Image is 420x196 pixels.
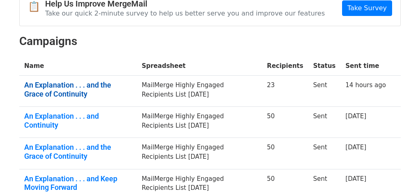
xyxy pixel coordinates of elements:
[262,76,308,107] td: 23
[45,9,325,18] p: Take our quick 2-minute survey to help us better serve you and improve our features
[340,56,391,76] th: Sent time
[28,1,45,13] span: 📋
[262,56,308,76] th: Recipients
[308,107,340,138] td: Sent
[24,143,132,160] a: An Explanation . . . and the Grace of Continuity
[24,112,132,129] a: An Explanation . . . and Continuity
[19,56,137,76] th: Name
[308,138,340,169] td: Sent
[345,113,366,120] a: [DATE]
[137,107,262,138] td: MailMerge Highly Engaged Recipients List [DATE]
[262,107,308,138] td: 50
[137,76,262,107] td: MailMerge Highly Engaged Recipients List [DATE]
[262,138,308,169] td: 50
[19,34,401,48] h2: Campaigns
[308,76,340,107] td: Sent
[308,56,340,76] th: Status
[342,0,392,16] a: Take Survey
[137,138,262,169] td: MailMerge Highly Engaged Recipients List [DATE]
[137,56,262,76] th: Spreadsheet
[345,144,366,151] a: [DATE]
[345,175,366,182] a: [DATE]
[345,81,386,89] a: 14 hours ago
[24,174,132,192] a: An Explanation . . . and Keep Moving Forward
[379,157,420,196] iframe: Chat Widget
[24,81,132,98] a: An Explanation . . . and the Grace of Continuity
